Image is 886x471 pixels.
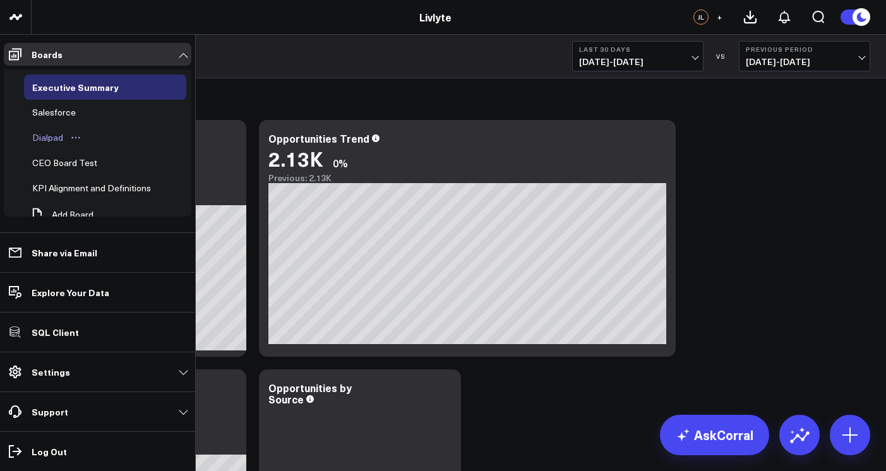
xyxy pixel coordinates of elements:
div: Opportunities by Source [268,381,352,406]
div: 0% [333,156,348,170]
span: [DATE] - [DATE] [579,57,697,67]
div: Dialpad [29,130,66,145]
a: SQL Client [4,321,191,343]
p: Boards [32,49,63,59]
p: Explore Your Data [32,287,109,297]
button: Open board menu [66,133,85,143]
a: KPI Alignment and DefinitionsOpen board menu [24,176,178,201]
a: SalesforceOpen board menu [24,100,103,125]
span: + [717,13,722,21]
a: CEO Board TestOpen board menu [24,150,124,176]
p: Share via Email [32,247,97,258]
p: Support [32,407,68,417]
p: Settings [32,367,70,377]
div: Previous: 2.13K [268,173,666,183]
b: Last 30 Days [579,45,697,53]
p: SQL Client [32,327,79,337]
div: VS [710,52,733,60]
div: Salesforce [29,105,79,120]
p: Log Out [32,446,67,456]
a: AskCorral [660,415,769,455]
button: Previous Period[DATE]-[DATE] [739,41,870,71]
button: Last 30 Days[DATE]-[DATE] [572,41,703,71]
a: DialpadOpen board menu [24,125,90,150]
div: Opportunities Trend [268,131,369,145]
span: [DATE] - [DATE] [746,57,863,67]
a: Log Out [4,440,191,463]
button: + [712,9,727,25]
div: JL [693,9,709,25]
a: Executive SummaryOpen board menu [24,75,146,100]
button: Add Board [24,201,100,229]
span: Add Board [52,210,93,220]
a: Livlyte [419,10,452,24]
b: Previous Period [746,45,863,53]
div: CEO Board Test [29,155,100,170]
div: KPI Alignment and Definitions [29,181,154,196]
div: Executive Summary [29,80,122,95]
div: 2.13K [268,147,323,170]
